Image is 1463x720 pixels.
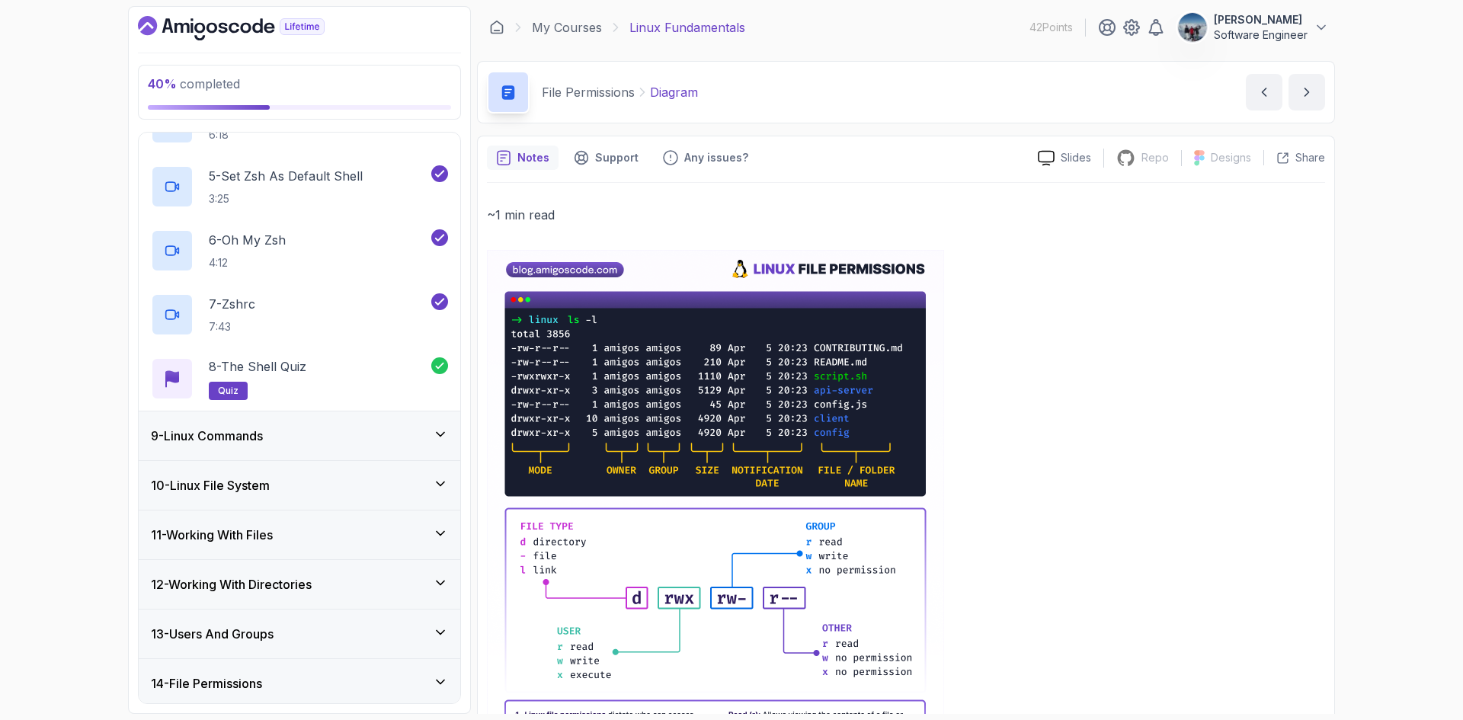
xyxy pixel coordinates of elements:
button: previous content [1246,74,1282,110]
button: Share [1263,150,1325,165]
p: Linux Fundamentals [629,18,745,37]
span: 40 % [148,76,177,91]
p: Designs [1211,150,1251,165]
button: 6-Oh My Zsh4:12 [151,229,448,272]
p: 6 - Oh My Zsh [209,231,286,249]
h3: 11 - Working With Files [151,526,273,544]
p: [PERSON_NAME] [1214,12,1308,27]
button: 14-File Permissions [139,659,460,708]
p: Repo [1141,150,1169,165]
p: File Permissions [542,83,635,101]
p: ~1 min read [487,204,1325,226]
button: 8-The Shell Quizquiz [151,357,448,400]
button: 12-Working With Directories [139,560,460,609]
p: 3:25 [209,191,363,206]
p: Notes [517,150,549,165]
p: 8 - The Shell Quiz [209,357,306,376]
button: 13-Users And Groups [139,610,460,658]
h3: 10 - Linux File System [151,476,270,494]
p: Any issues? [684,150,748,165]
button: user profile image[PERSON_NAME]Software Engineer [1177,12,1329,43]
a: Dashboard [489,20,504,35]
a: Slides [1026,150,1103,166]
p: 4:12 [209,255,286,270]
button: 9-Linux Commands [139,411,460,460]
a: My Courses [532,18,602,37]
p: Support [595,150,639,165]
button: 10-Linux File System [139,461,460,510]
p: 7:43 [209,319,255,334]
button: next content [1289,74,1325,110]
p: Share [1295,150,1325,165]
p: 5 - Set Zsh As Default Shell [209,167,363,185]
p: Software Engineer [1214,27,1308,43]
button: 11-Working With Files [139,510,460,559]
button: notes button [487,146,559,170]
button: Feedback button [654,146,757,170]
p: Diagram [650,83,698,101]
h3: 9 - Linux Commands [151,427,263,445]
img: user profile image [1178,13,1207,42]
p: Slides [1061,150,1091,165]
button: 7-Zshrc7:43 [151,293,448,336]
h3: 13 - Users And Groups [151,625,274,643]
span: completed [148,76,240,91]
button: Support button [565,146,648,170]
p: 6:18 [209,127,354,142]
p: 42 Points [1029,20,1073,35]
h3: 12 - Working With Directories [151,575,312,594]
p: 7 - Zshrc [209,295,255,313]
a: Dashboard [138,16,360,40]
button: 5-Set Zsh As Default Shell3:25 [151,165,448,208]
span: quiz [218,385,238,397]
h3: 14 - File Permissions [151,674,262,693]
